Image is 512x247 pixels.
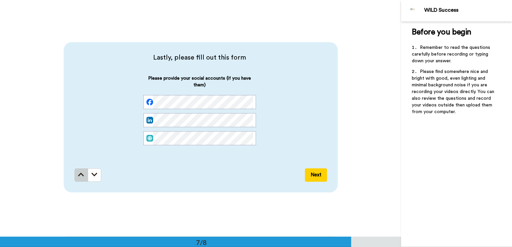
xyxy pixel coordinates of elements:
[185,238,217,247] div: 7/8
[143,75,256,95] span: Please provide your social accounts (if you have them)
[412,28,471,36] span: Before you begin
[146,117,153,123] img: linked-in.png
[305,168,327,182] button: Next
[146,135,153,142] img: web.svg
[412,69,496,114] span: Please find somewhere nice and bright with good, even lighting and minimal background noise if yo...
[146,99,153,105] img: facebook.svg
[405,3,421,19] img: Profile Image
[424,7,512,13] div: WILD Success
[412,45,492,63] span: Remember to read the questions carefully before recording or typing down your answer.
[74,53,325,62] span: Lastly, please fill out this form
